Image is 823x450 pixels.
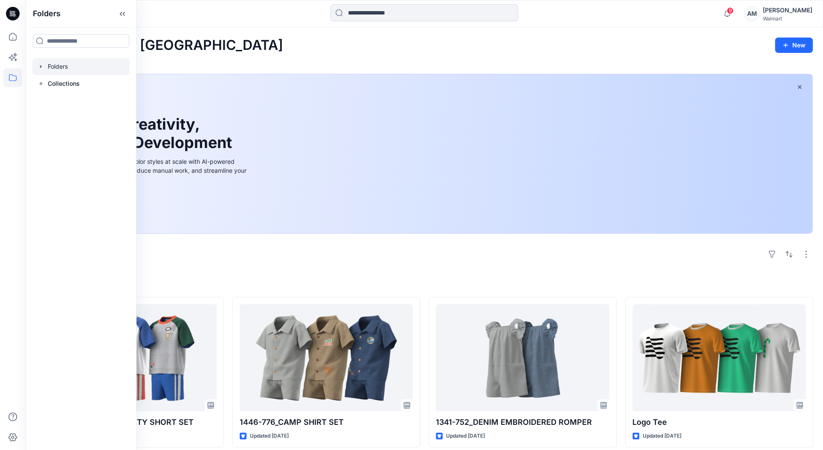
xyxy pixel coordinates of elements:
h2: Welcome back, [GEOGRAPHIC_DATA] [36,38,283,53]
div: Explore ideas faster and recolor styles at scale with AI-powered tools that boost creativity, red... [57,157,249,184]
p: Logo Tee [632,416,806,428]
p: Collections [48,78,80,89]
div: [PERSON_NAME] [763,5,812,15]
a: Logo Tee [632,304,806,411]
p: 1446-776_CAMP SHIRT SET [240,416,413,428]
a: 1341-752_DENIM EMBROIDERED ROMPER [436,304,609,411]
a: 1446-776_CAMP SHIRT SET [240,304,413,411]
p: Updated [DATE] [643,432,681,441]
p: 1341-752_DENIM EMBROIDERED ROMPER [436,416,609,428]
button: New [775,38,813,53]
div: AM [744,6,759,21]
h4: Styles [36,278,813,288]
div: Walmart [763,15,812,22]
p: Updated [DATE] [250,432,289,441]
h1: Unleash Creativity, Speed Up Development [57,115,236,152]
a: Discover more [57,194,249,211]
span: 9 [727,7,733,14]
p: Updated [DATE] [446,432,485,441]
